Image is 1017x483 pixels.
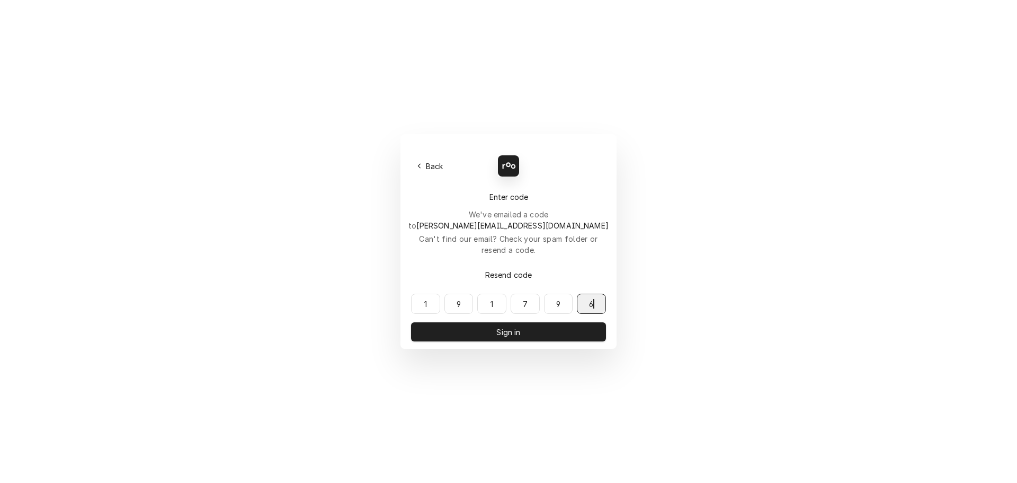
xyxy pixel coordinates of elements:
button: Back [411,159,450,173]
button: Resend code [411,265,606,284]
span: to [408,221,609,230]
button: Sign in [411,322,606,341]
div: Enter code [411,191,606,203]
span: Back [424,161,445,172]
div: We've emailed a code [408,209,609,231]
span: [PERSON_NAME][EMAIL_ADDRESS][DOMAIN_NAME] [416,221,609,230]
div: Can't find our email? Check your spam folder or resend a code. [411,233,606,256]
span: Resend code [483,269,534,280]
span: Sign in [494,327,522,338]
